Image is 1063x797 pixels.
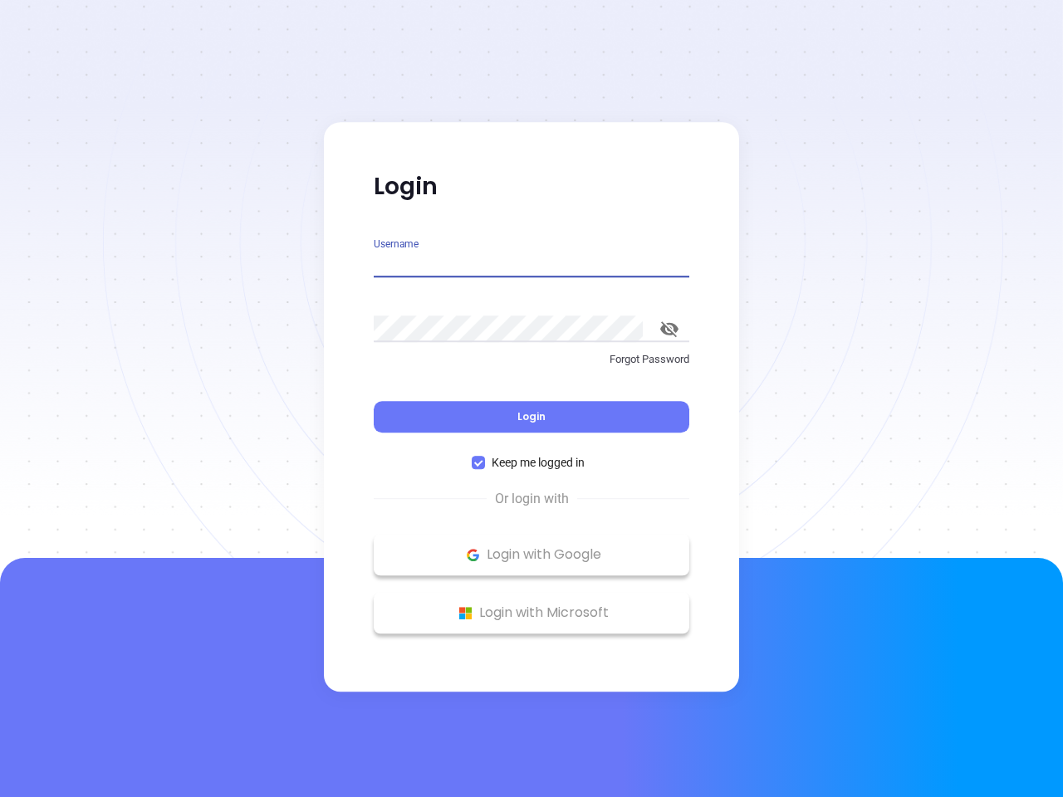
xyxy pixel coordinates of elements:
[374,534,689,575] button: Google Logo Login with Google
[463,545,483,565] img: Google Logo
[374,239,419,249] label: Username
[649,309,689,349] button: toggle password visibility
[382,600,681,625] p: Login with Microsoft
[517,409,546,423] span: Login
[455,603,476,623] img: Microsoft Logo
[374,351,689,368] p: Forgot Password
[374,592,689,633] button: Microsoft Logo Login with Microsoft
[374,172,689,202] p: Login
[487,489,577,509] span: Or login with
[382,542,681,567] p: Login with Google
[485,453,591,472] span: Keep me logged in
[374,351,689,381] a: Forgot Password
[374,401,689,433] button: Login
